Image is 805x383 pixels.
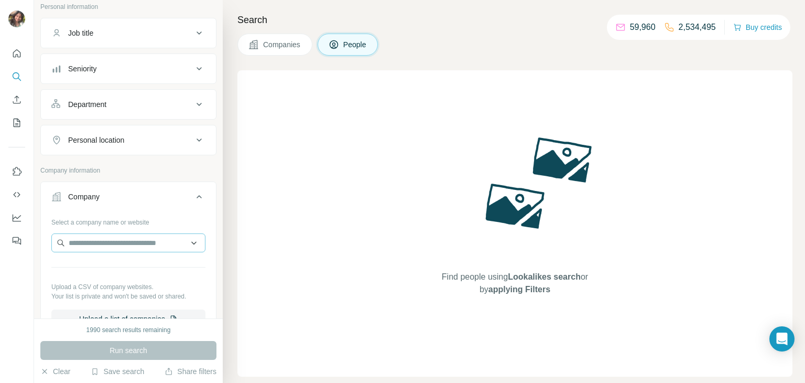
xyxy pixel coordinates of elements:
[68,28,93,38] div: Job title
[461,151,570,260] img: Surfe Illustration - Woman searching with binoculars
[8,90,25,109] button: Enrich CSV
[41,127,216,153] button: Personal location
[8,231,25,250] button: Feedback
[51,282,205,292] p: Upload a CSV of company websites.
[515,112,610,207] img: Surfe Illustration - Stars
[431,271,599,296] span: Find people using or by
[40,2,216,12] p: Personal information
[630,21,656,34] p: 59,960
[263,39,301,50] span: Companies
[41,56,216,81] button: Seniority
[41,92,216,117] button: Department
[8,67,25,86] button: Search
[8,208,25,227] button: Dashboard
[769,326,795,352] div: Open Intercom Messenger
[8,185,25,204] button: Use Surfe API
[68,99,106,110] div: Department
[343,39,367,50] span: People
[237,13,792,27] h4: Search
[679,21,716,34] p: 2,534,495
[68,135,124,145] div: Personal location
[68,63,96,74] div: Seniority
[51,292,205,301] p: Your list is private and won't be saved or shared.
[51,310,205,328] button: Upload a list of companies
[8,162,25,181] button: Use Surfe on LinkedIn
[488,285,550,294] span: applying Filters
[165,366,216,377] button: Share filters
[733,20,782,35] button: Buy credits
[41,184,216,214] button: Company
[508,272,581,281] span: Lookalikes search
[68,191,100,202] div: Company
[40,366,70,377] button: Clear
[40,166,216,175] p: Company information
[8,113,25,132] button: My lists
[86,325,171,335] div: 1990 search results remaining
[51,214,205,227] div: Select a company name or website
[8,10,25,27] img: Avatar
[8,44,25,63] button: Quick start
[91,366,144,377] button: Save search
[41,20,216,46] button: Job title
